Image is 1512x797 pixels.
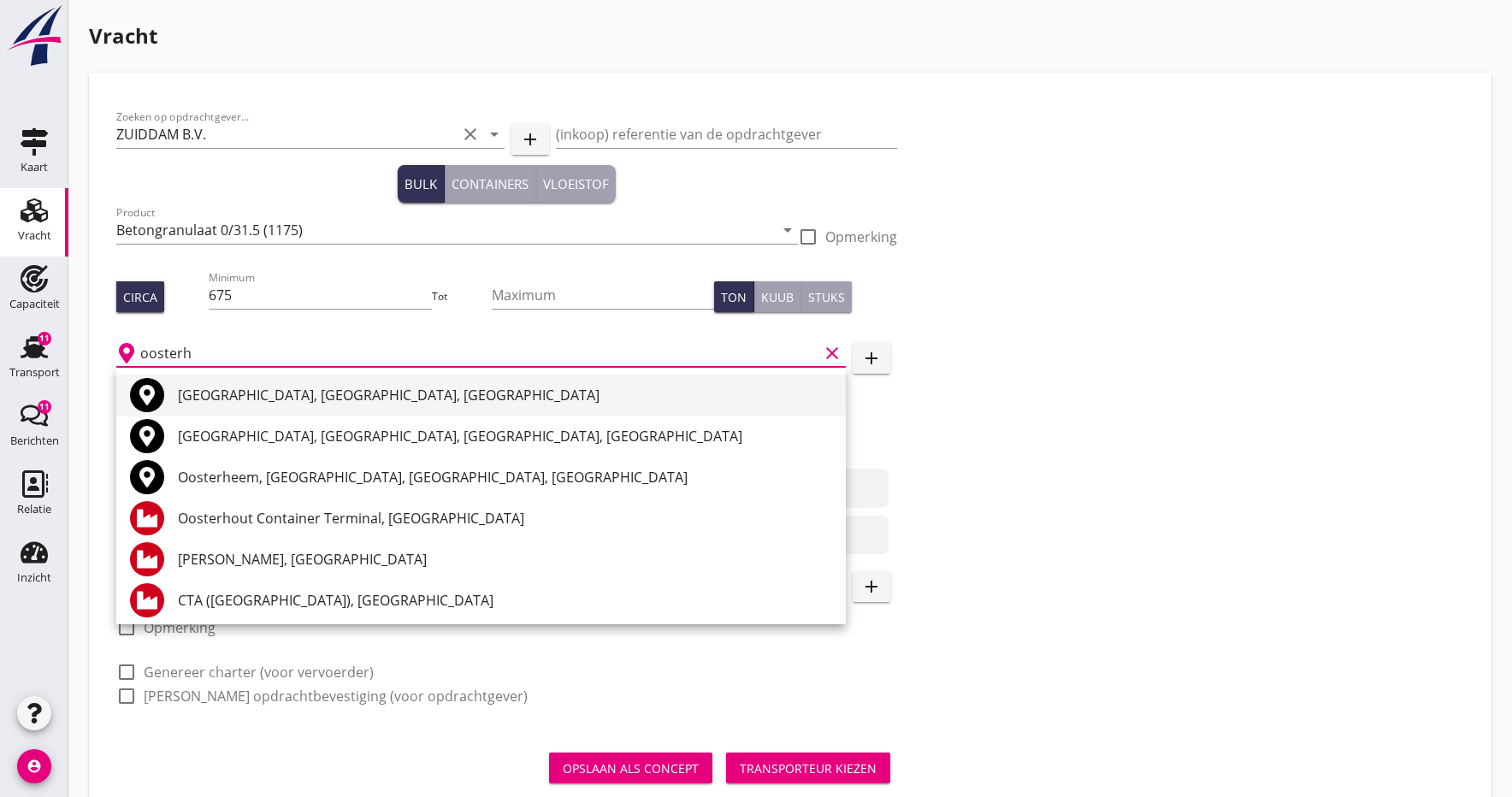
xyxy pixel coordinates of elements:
label: Opmerking [825,228,897,245]
h1: Vracht [89,21,1491,51]
div: 11 [38,332,51,345]
button: Transporteur kiezen [726,753,890,783]
i: arrow_drop_down [484,124,505,145]
button: Stuks [801,281,852,312]
div: [PERSON_NAME], [GEOGRAPHIC_DATA] [178,549,832,570]
div: Oosterheem, [GEOGRAPHIC_DATA], [GEOGRAPHIC_DATA], [GEOGRAPHIC_DATA] [178,467,832,487]
input: Zoeken op opdrachtgever... [116,121,457,148]
div: Tot [432,289,492,304]
i: account_circle [17,749,51,783]
button: Ton [714,281,754,312]
i: add [520,129,540,150]
div: Capaciteit [9,298,60,310]
div: Ton [721,288,747,306]
button: Circa [116,281,164,312]
button: Opslaan als concept [549,753,712,783]
div: Oosterhout Container Terminal, [GEOGRAPHIC_DATA] [178,508,832,528]
div: Kaart [21,162,48,173]
i: arrow_drop_down [777,220,798,240]
label: Opmerking [144,619,216,636]
i: add [861,576,882,597]
div: 11 [38,400,51,414]
div: Containers [452,174,529,194]
div: Bulk [405,174,437,194]
input: Maximum [492,281,714,309]
div: Transporteur kiezen [740,759,877,777]
div: [GEOGRAPHIC_DATA], [GEOGRAPHIC_DATA], [GEOGRAPHIC_DATA], [GEOGRAPHIC_DATA] [178,426,832,446]
label: Genereer charter (voor vervoerder) [144,664,374,681]
button: Containers [445,165,536,203]
div: Stuks [808,288,845,306]
div: Circa [123,288,157,306]
div: Vracht [18,230,51,241]
i: clear [460,124,481,145]
input: Product [116,216,774,244]
div: Vloeistof [543,174,609,194]
input: Minimum [209,281,431,309]
div: Inzicht [17,572,51,583]
i: clear [822,343,842,363]
i: add [861,348,882,369]
label: [PERSON_NAME] opdrachtbevestiging (voor opdrachtgever) [144,688,528,705]
button: Vloeistof [536,165,616,203]
button: Bulk [398,165,445,203]
button: Kuub [754,281,801,312]
div: Opslaan als concept [563,759,699,777]
div: Relatie [17,504,51,515]
input: Laadplaats [140,339,818,367]
div: Transport [9,367,60,378]
input: (inkoop) referentie van de opdrachtgever [556,121,896,148]
div: [GEOGRAPHIC_DATA], [GEOGRAPHIC_DATA], [GEOGRAPHIC_DATA] [178,385,832,405]
div: Berichten [10,435,59,446]
div: CTA ([GEOGRAPHIC_DATA]), [GEOGRAPHIC_DATA] [178,590,832,611]
img: logo-small.a267ee39.svg [3,4,65,68]
div: Kuub [761,288,794,306]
